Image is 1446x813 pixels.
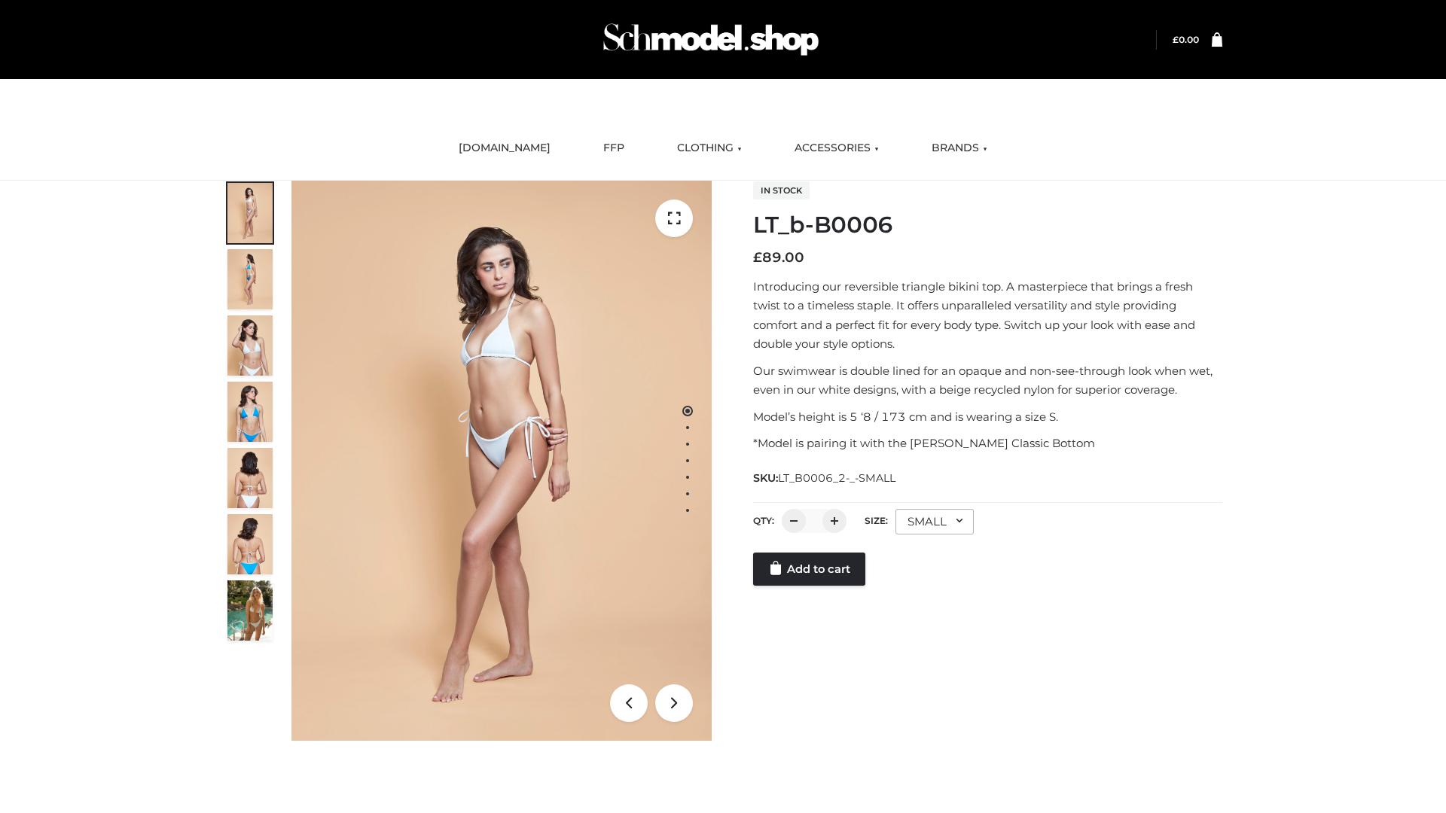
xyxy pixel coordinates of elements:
bdi: 89.00 [753,249,804,266]
p: Our swimwear is double lined for an opaque and non-see-through look when wet, even in our white d... [753,361,1222,400]
a: £0.00 [1173,34,1199,45]
label: Size: [865,515,888,526]
a: FFP [592,132,636,165]
span: In stock [753,181,810,199]
label: QTY: [753,515,774,526]
h1: LT_b-B0006 [753,212,1222,239]
a: BRANDS [920,132,999,165]
a: [DOMAIN_NAME] [447,132,562,165]
a: CLOTHING [666,132,753,165]
span: LT_B0006_2-_-SMALL [778,471,895,485]
img: ArielClassicBikiniTop_CloudNine_AzureSky_OW114ECO_2-scaled.jpg [227,249,273,309]
span: SKU: [753,469,897,487]
a: ACCESSORIES [783,132,890,165]
p: Introducing our reversible triangle bikini top. A masterpiece that brings a fresh twist to a time... [753,277,1222,354]
span: £ [1173,34,1179,45]
img: Arieltop_CloudNine_AzureSky2.jpg [227,580,273,641]
img: ArielClassicBikiniTop_CloudNine_AzureSky_OW114ECO_8-scaled.jpg [227,514,273,574]
bdi: 0.00 [1173,34,1199,45]
img: ArielClassicBikiniTop_CloudNine_AzureSky_OW114ECO_3-scaled.jpg [227,315,273,376]
img: ArielClassicBikiniTop_CloudNine_AzureSky_OW114ECO_1-scaled.jpg [227,183,273,243]
img: ArielClassicBikiniTop_CloudNine_AzureSky_OW114ECO_7-scaled.jpg [227,448,273,508]
span: £ [753,249,762,266]
a: Add to cart [753,553,865,586]
img: ArielClassicBikiniTop_CloudNine_AzureSky_OW114ECO_1 [291,181,712,741]
p: Model’s height is 5 ‘8 / 173 cm and is wearing a size S. [753,407,1222,427]
p: *Model is pairing it with the [PERSON_NAME] Classic Bottom [753,434,1222,453]
img: ArielClassicBikiniTop_CloudNine_AzureSky_OW114ECO_4-scaled.jpg [227,382,273,442]
div: SMALL [895,509,974,534]
img: Schmodel Admin 964 [598,10,824,69]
